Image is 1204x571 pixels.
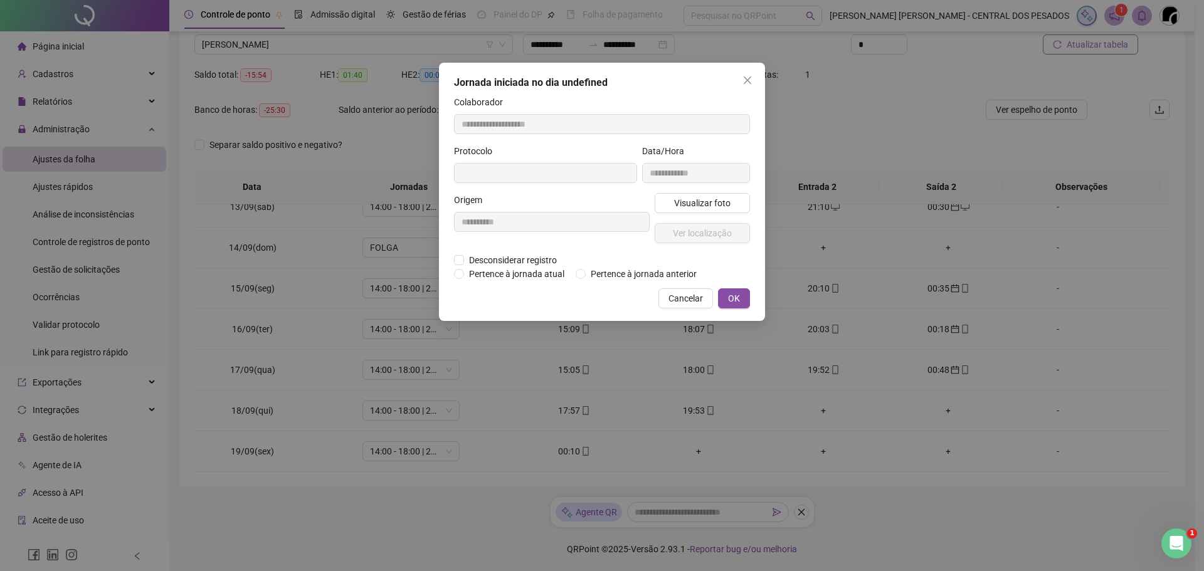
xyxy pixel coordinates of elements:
span: Pertence à jornada anterior [586,267,702,281]
iframe: Intercom live chat [1161,528,1191,558]
span: OK [728,291,740,305]
span: Visualizar foto [674,196,731,210]
span: Cancelar [668,291,703,305]
button: OK [718,288,750,308]
button: Visualizar foto [655,193,750,213]
span: close [742,75,752,85]
div: Jornada iniciada no dia undefined [454,75,750,90]
button: Cancelar [658,288,713,308]
label: Origem [454,193,490,207]
label: Protocolo [454,144,500,158]
label: Data/Hora [642,144,692,158]
button: Ver localização [655,223,750,243]
span: Desconsiderar registro [464,253,562,267]
span: Pertence à jornada atual [464,267,569,281]
span: 1 [1187,528,1197,538]
label: Colaborador [454,95,511,109]
button: Close [737,70,758,90]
